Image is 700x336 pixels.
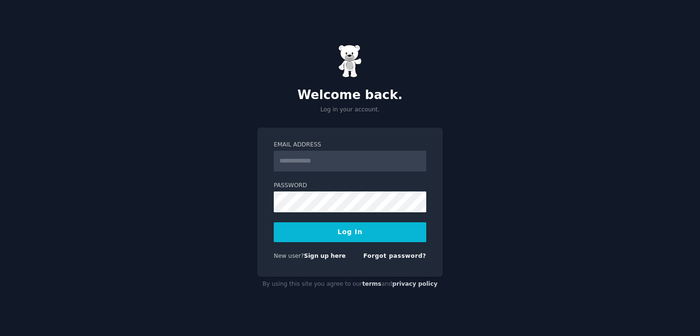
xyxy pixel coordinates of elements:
[274,182,426,190] label: Password
[392,281,438,287] a: privacy policy
[274,141,426,149] label: Email Address
[257,106,443,114] p: Log in your account.
[257,277,443,292] div: By using this site you agree to our and
[363,253,426,259] a: Forgot password?
[274,253,304,259] span: New user?
[338,45,362,78] img: Gummy Bear
[304,253,346,259] a: Sign up here
[257,88,443,103] h2: Welcome back.
[362,281,381,287] a: terms
[274,222,426,242] button: Log In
